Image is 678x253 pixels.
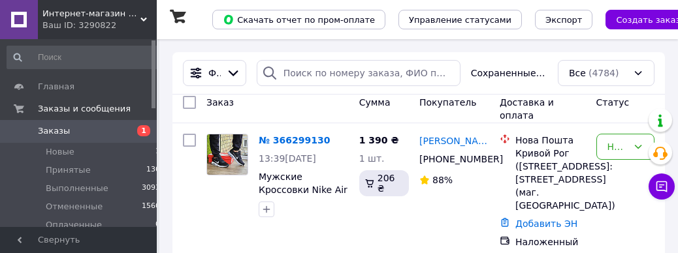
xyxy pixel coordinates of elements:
[417,150,482,168] div: [PHONE_NUMBER]
[137,125,150,136] span: 1
[42,8,140,20] span: Интернет-магазин Sneakers Boom
[38,125,70,137] span: Заказы
[607,140,628,154] div: Новый
[38,81,74,93] span: Главная
[359,170,409,196] div: 206 ₴
[359,135,399,145] span: 1 390 ₴
[257,60,460,86] input: Поиск по номеру заказа, ФИО покупателя, номеру телефона, Email, номеру накладной
[212,10,385,29] button: Скачать отчет по пром-оплате
[142,183,160,194] span: 3093
[409,15,511,25] span: Управление статусами
[596,97,630,108] span: Статус
[649,173,675,200] button: Чат с покупателем
[142,201,160,213] span: 1560
[359,97,391,108] span: Сумма
[146,164,160,176] span: 130
[500,97,554,121] span: Доставка и оплата
[206,134,248,175] a: Фото товару
[223,14,375,25] span: Скачать отчет по пром-оплате
[515,218,577,229] a: Добавить ЭН
[535,10,592,29] button: Экспорт
[42,20,157,31] div: Ваш ID: 3290822
[569,67,586,80] span: Все
[46,201,103,213] span: Отмененные
[419,134,489,147] a: [PERSON_NAME]
[515,147,586,212] div: Кривой Рог ([STREET_ADDRESS]: [STREET_ADDRESS] (маг. [GEOGRAPHIC_DATA])
[46,183,108,194] span: Выполненные
[46,219,102,231] span: Оплаченные
[155,219,160,231] span: 0
[155,146,160,158] span: 1
[545,15,582,25] span: Экспорт
[359,153,385,164] span: 1 шт.
[471,67,547,80] span: Сохраненные фильтры:
[207,134,248,175] img: Фото товару
[589,68,619,78] span: (4784)
[7,46,161,69] input: Поиск
[206,97,234,108] span: Заказ
[259,135,330,145] a: № 366299130
[46,164,91,176] span: Принятые
[419,97,477,108] span: Покупатель
[46,146,74,158] span: Новые
[208,67,221,80] span: Фильтры
[432,175,453,185] span: 88%
[398,10,522,29] button: Управление статусами
[259,153,316,164] span: 13:39[DATE]
[38,103,131,115] span: Заказы и сообщения
[515,134,586,147] div: Нова Пошта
